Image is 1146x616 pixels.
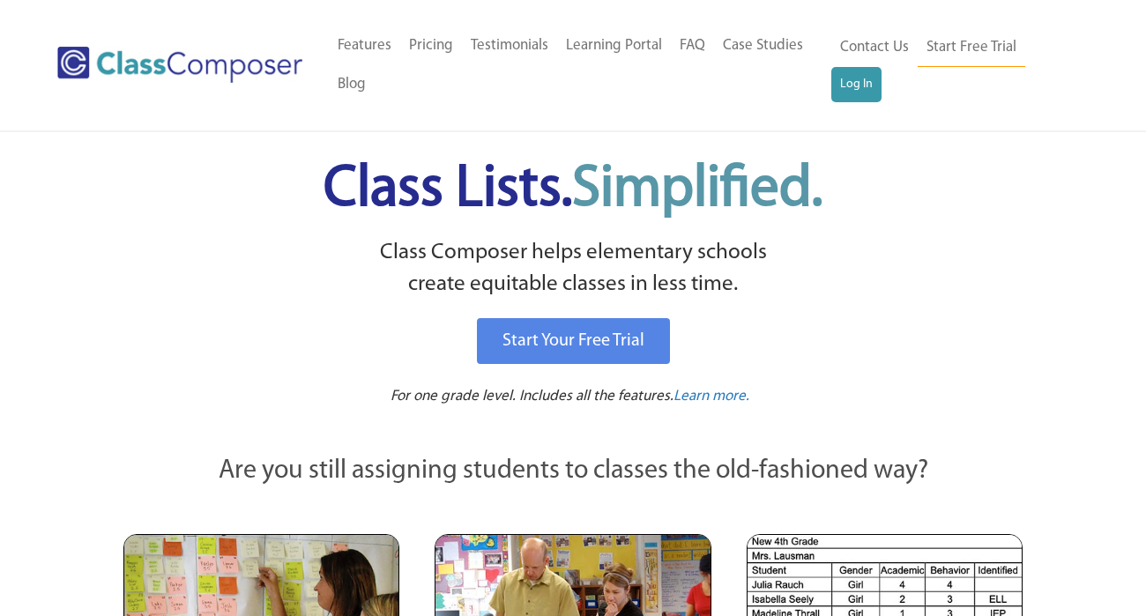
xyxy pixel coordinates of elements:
img: Class Composer [57,47,302,83]
a: Contact Us [831,28,918,67]
a: Case Studies [714,26,812,65]
nav: Header Menu [329,26,831,104]
a: FAQ [671,26,714,65]
a: Features [329,26,400,65]
a: Testimonials [462,26,557,65]
a: Pricing [400,26,462,65]
p: Are you still assigning students to classes the old-fashioned way? [123,452,1023,491]
span: Simplified. [572,161,822,219]
a: Blog [329,65,375,104]
span: Start Your Free Trial [502,332,644,350]
span: Learn more. [673,389,749,404]
a: Learn more. [673,386,749,408]
span: Class Lists. [324,161,822,219]
nav: Header Menu [831,28,1076,102]
a: Log In [831,67,882,102]
a: Start Free Trial [918,28,1025,68]
span: For one grade level. Includes all the features. [391,389,673,404]
p: Class Composer helps elementary schools create equitable classes in less time. [121,237,1025,301]
a: Start Your Free Trial [477,318,670,364]
a: Learning Portal [557,26,671,65]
